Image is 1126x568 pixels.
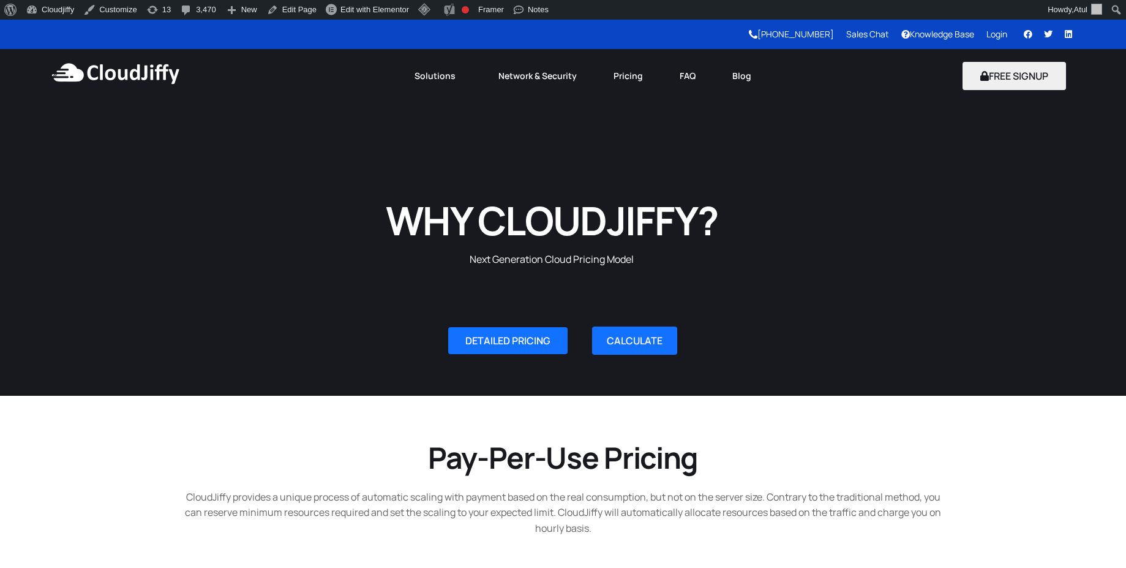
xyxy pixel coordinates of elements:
[963,62,1066,90] button: FREE SIGNUP
[178,439,949,477] h2: Pay-Per-Use Pricing
[901,28,974,40] a: Knowledge Base
[661,62,714,89] a: FAQ
[846,28,889,40] a: Sales Chat
[465,336,550,346] span: DETAILED PRICING
[592,327,677,355] a: CALCULATE
[178,490,949,537] p: CloudJiffy provides a unique process of automatic scaling with payment based on the real consumpt...
[340,5,409,14] span: Edit with Elementor
[276,252,827,268] p: Next Generation Cloud Pricing Model
[963,69,1066,83] a: FREE SIGNUP
[986,28,1007,40] a: Login
[595,62,661,89] a: Pricing
[1074,5,1087,14] span: Atul
[462,6,469,13] div: Focus keyphrase not set
[276,195,827,246] h1: WHY CLOUDJIFFY?
[749,28,834,40] a: [PHONE_NUMBER]
[714,62,770,89] a: Blog
[396,62,480,89] a: Solutions
[480,62,595,89] a: Network & Security
[448,327,568,354] a: DETAILED PRICING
